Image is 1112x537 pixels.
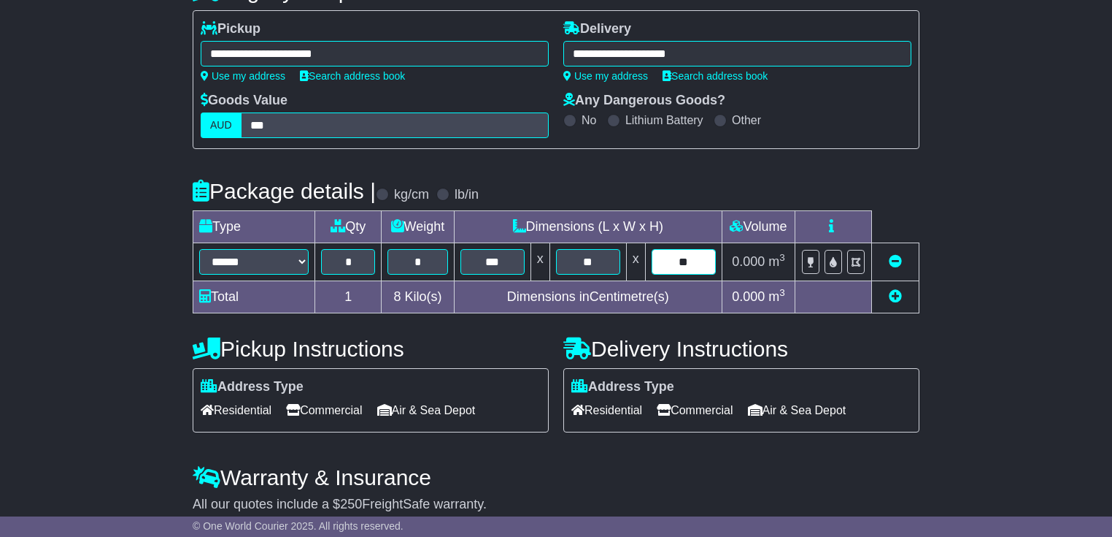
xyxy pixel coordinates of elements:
label: No [582,113,596,127]
span: m [768,289,785,304]
label: Pickup [201,21,260,37]
span: Commercial [286,399,362,422]
span: m [768,254,785,269]
span: Residential [201,399,271,422]
td: x [626,243,645,281]
h4: Package details | [193,179,376,203]
a: Use my address [201,70,285,82]
label: kg/cm [394,187,429,203]
sup: 3 [779,252,785,263]
td: Type [193,211,315,243]
span: Commercial [657,399,733,422]
div: All our quotes include a $ FreightSafe warranty. [193,497,919,513]
a: Search address book [300,70,405,82]
td: Dimensions (L x W x H) [454,211,722,243]
label: Goods Value [201,93,287,109]
span: Air & Sea Depot [377,399,476,422]
label: AUD [201,113,242,138]
label: Any Dangerous Goods? [563,93,725,109]
a: Use my address [563,70,648,82]
label: Lithium Battery [625,113,703,127]
h4: Warranty & Insurance [193,465,919,490]
td: Total [193,281,315,313]
label: Address Type [201,379,304,395]
a: Add new item [889,289,902,304]
td: 1 [315,281,382,313]
label: lb/in [455,187,479,203]
td: Kilo(s) [382,281,454,313]
label: Other [732,113,761,127]
h4: Pickup Instructions [193,337,549,361]
td: Qty [315,211,382,243]
a: Remove this item [889,254,902,269]
td: Weight [382,211,454,243]
td: Volume [722,211,795,243]
span: 250 [340,497,362,511]
td: Dimensions in Centimetre(s) [454,281,722,313]
label: Delivery [563,21,631,37]
label: Address Type [571,379,674,395]
span: 0.000 [732,254,765,269]
h4: Delivery Instructions [563,337,919,361]
span: 8 [393,289,401,304]
td: x [530,243,549,281]
span: Air & Sea Depot [748,399,846,422]
sup: 3 [779,287,785,298]
span: Residential [571,399,642,422]
span: © One World Courier 2025. All rights reserved. [193,520,404,532]
a: Search address book [663,70,768,82]
span: 0.000 [732,289,765,304]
